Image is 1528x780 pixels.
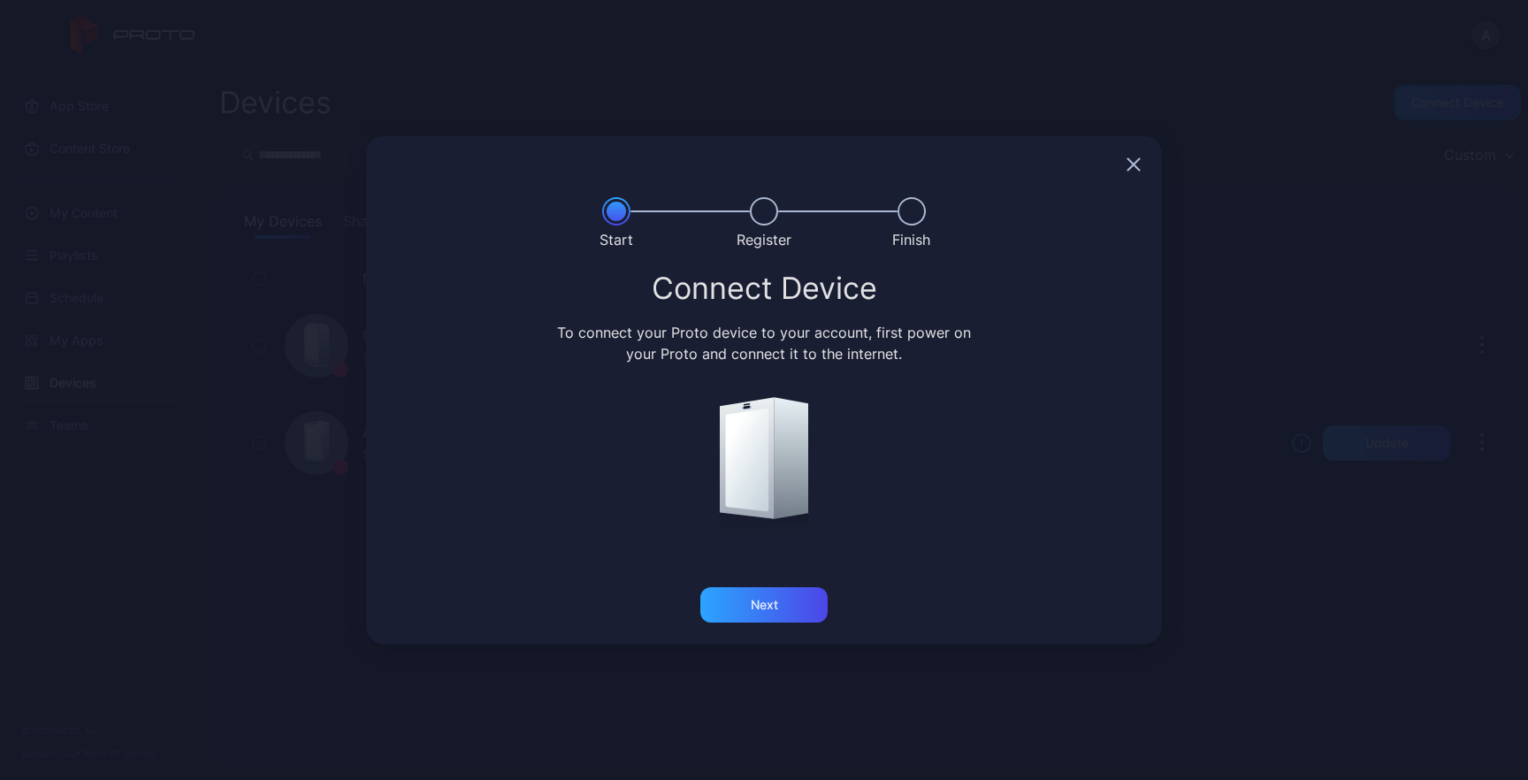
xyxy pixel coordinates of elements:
[737,229,791,250] div: Register
[892,229,930,250] div: Finish
[554,322,974,364] div: To connect your Proto device to your account, first power on your Proto and connect it to the int...
[751,598,778,612] div: Next
[600,229,633,250] div: Start
[700,587,828,623] button: Next
[387,272,1141,304] div: Connect Device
